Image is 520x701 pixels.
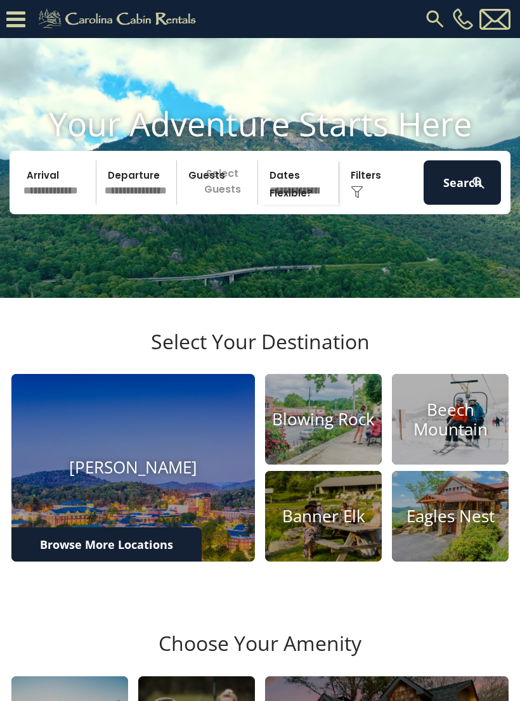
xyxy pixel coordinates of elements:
[471,175,486,191] img: search-regular-white.png
[10,104,510,143] h1: Your Adventure Starts Here
[11,374,255,562] a: [PERSON_NAME]
[424,8,446,30] img: search-regular.svg
[450,8,476,30] a: [PHONE_NUMBER]
[265,374,382,465] a: Blowing Rock
[265,409,382,429] h4: Blowing Rock
[265,506,382,526] h4: Banner Elk
[392,374,509,465] a: Beech Mountain
[424,160,501,205] button: Search
[10,330,510,374] h3: Select Your Destination
[11,458,255,478] h4: [PERSON_NAME]
[392,400,509,439] h4: Beech Mountain
[181,160,257,205] p: Select Guests
[392,506,509,526] h4: Eagles Nest
[351,186,363,198] img: filter--v1.png
[392,471,509,562] a: Eagles Nest
[10,631,510,676] h3: Choose Your Amenity
[11,527,202,562] a: Browse More Locations
[32,6,207,32] img: Khaki-logo.png
[265,471,382,562] a: Banner Elk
